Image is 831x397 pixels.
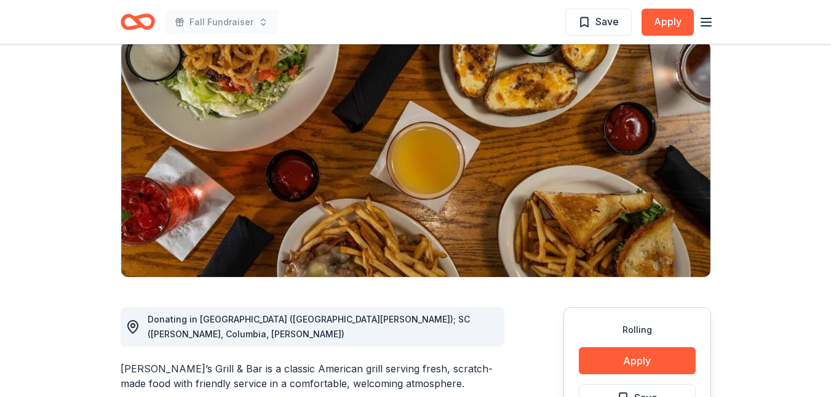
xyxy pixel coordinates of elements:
[642,9,694,36] button: Apply
[579,323,696,337] div: Rolling
[189,15,253,30] span: Fall Fundraiser
[121,7,155,36] a: Home
[595,14,619,30] span: Save
[579,347,696,374] button: Apply
[165,10,278,34] button: Fall Fundraiser
[121,42,710,277] img: Image for J.R. Cash's Grill & Bar
[148,314,470,339] span: Donating in [GEOGRAPHIC_DATA] ([GEOGRAPHIC_DATA][PERSON_NAME]); SC ([PERSON_NAME], Columbia, [PER...
[565,9,632,36] button: Save
[121,361,504,391] div: [PERSON_NAME]’s Grill & Bar is a classic American grill serving fresh, scratch-made food with fri...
